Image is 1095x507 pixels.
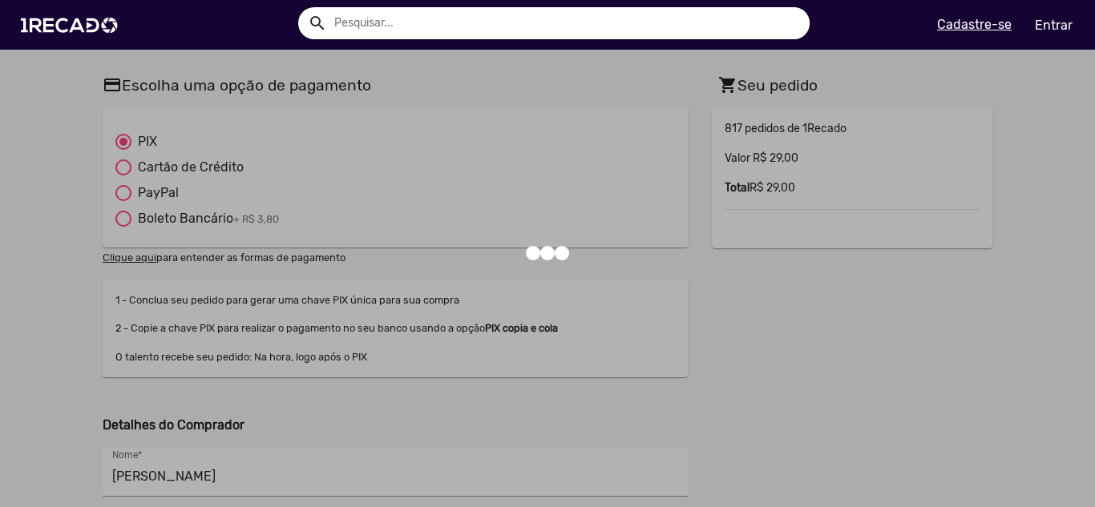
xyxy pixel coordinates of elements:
[308,14,327,33] mat-icon: Example home icon
[302,8,330,36] button: Example home icon
[937,17,1012,32] u: Cadastre-se
[322,7,810,39] input: Pesquisar...
[1024,11,1083,39] a: Entrar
